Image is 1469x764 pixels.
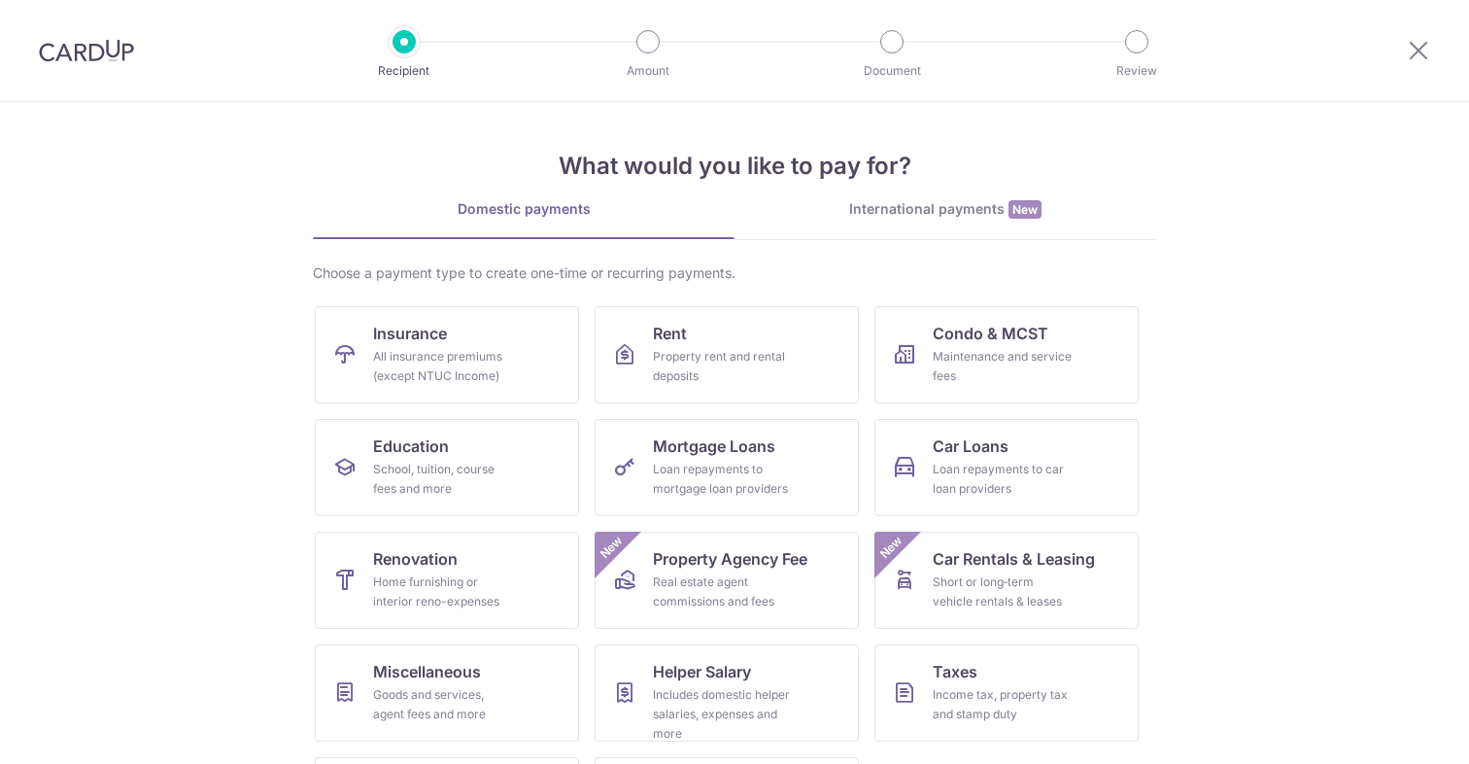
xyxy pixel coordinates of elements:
p: Recipient [332,61,476,81]
p: Review [1065,61,1209,81]
a: Property Agency FeeReal estate agent commissions and feesNew [595,532,859,629]
p: Document [820,61,964,81]
div: Maintenance and service fees [933,347,1073,386]
div: Choose a payment type to create one-time or recurring payments. [313,263,1156,283]
div: School, tuition, course fees and more [373,460,513,499]
a: Mortgage LoansLoan repayments to mortgage loan providers [595,419,859,516]
div: Includes domestic helper salaries, expenses and more [653,685,793,744]
iframe: Opens a widget where you can find more information [1344,706,1450,754]
a: TaxesIncome tax, property tax and stamp duty [874,644,1139,742]
span: New [596,532,628,564]
span: New [1008,200,1042,219]
a: RenovationHome furnishing or interior reno-expenses [315,532,579,629]
div: Home furnishing or interior reno-expenses [373,573,513,611]
span: Condo & MCST [933,322,1048,345]
div: Goods and services, agent fees and more [373,685,513,724]
span: Property Agency Fee [653,547,807,571]
span: Helper Salary [653,660,751,683]
span: Insurance [373,322,447,345]
span: Mortgage Loans [653,434,775,458]
span: New [875,532,907,564]
span: Rent [653,322,687,345]
span: Car Rentals & Leasing [933,547,1095,571]
div: Loan repayments to mortgage loan providers [653,460,793,499]
span: Car Loans [933,434,1008,458]
div: Domestic payments [313,199,734,219]
div: Real estate agent commissions and fees [653,573,793,611]
span: Miscellaneous [373,660,481,683]
div: Property rent and rental deposits [653,347,793,386]
a: InsuranceAll insurance premiums (except NTUC Income) [315,306,579,403]
p: Amount [576,61,720,81]
a: RentProperty rent and rental deposits [595,306,859,403]
img: CardUp [39,39,134,62]
div: Income tax, property tax and stamp duty [933,685,1073,724]
span: Renovation [373,547,458,571]
div: All insurance premiums (except NTUC Income) [373,347,513,386]
a: Condo & MCSTMaintenance and service fees [874,306,1139,403]
div: International payments [734,199,1156,220]
span: Education [373,434,449,458]
a: EducationSchool, tuition, course fees and more [315,419,579,516]
a: Car Rentals & LeasingShort or long‑term vehicle rentals & leasesNew [874,532,1139,629]
a: Helper SalaryIncludes domestic helper salaries, expenses and more [595,644,859,742]
div: Loan repayments to car loan providers [933,460,1073,499]
a: MiscellaneousGoods and services, agent fees and more [315,644,579,742]
div: Short or long‑term vehicle rentals & leases [933,573,1073,611]
a: Car LoansLoan repayments to car loan providers [874,419,1139,516]
h4: What would you like to pay for? [313,149,1156,184]
span: Taxes [933,660,977,683]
